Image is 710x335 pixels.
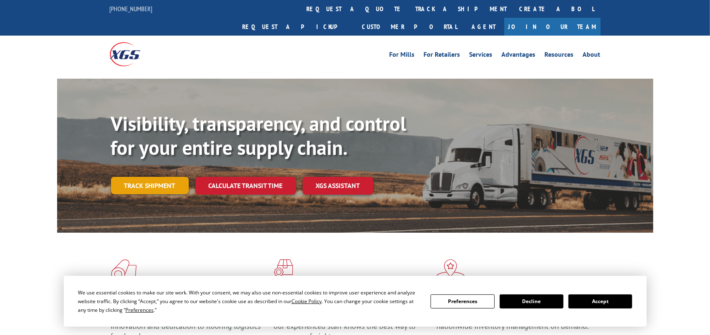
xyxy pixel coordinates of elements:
[303,177,373,195] a: XGS ASSISTANT
[568,294,632,308] button: Accept
[110,5,153,13] a: [PHONE_NUMBER]
[64,276,647,327] div: Cookie Consent Prompt
[274,259,293,281] img: xgs-icon-focused-on-flooring-red
[545,51,574,60] a: Resources
[500,294,563,308] button: Decline
[111,111,407,160] b: Visibility, transparency, and control for your entire supply chain.
[125,306,154,313] span: Preferences
[390,51,415,60] a: For Mills
[111,177,189,194] a: Track shipment
[78,288,421,314] div: We use essential cookies to make our site work. With your consent, we may also use non-essential ...
[291,298,322,305] span: Cookie Policy
[111,259,137,281] img: xgs-icon-total-supply-chain-intelligence-red
[502,51,536,60] a: Advantages
[504,18,601,36] a: Join Our Team
[195,177,296,195] a: Calculate transit time
[464,18,504,36] a: Agent
[424,51,460,60] a: For Retailers
[436,259,465,281] img: xgs-icon-flagship-distribution-model-red
[583,51,601,60] a: About
[469,51,493,60] a: Services
[431,294,494,308] button: Preferences
[356,18,464,36] a: Customer Portal
[236,18,356,36] a: Request a pickup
